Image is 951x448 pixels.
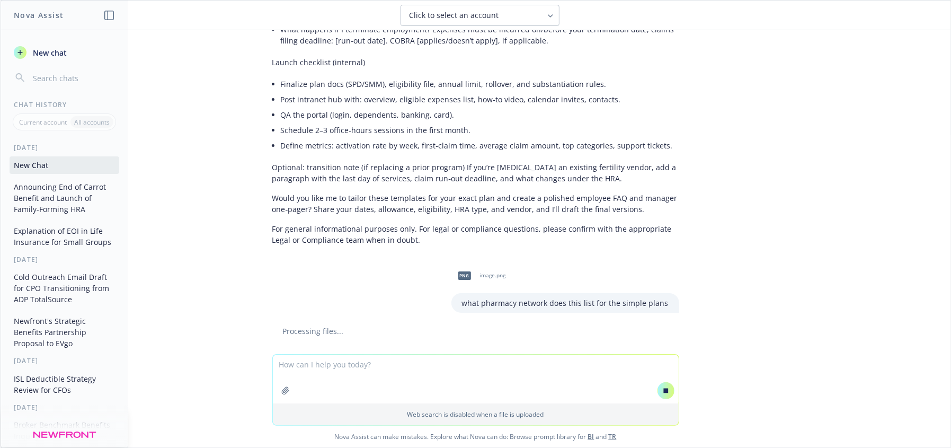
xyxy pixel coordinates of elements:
p: Launch checklist (internal) [272,57,679,68]
p: All accounts [74,118,110,127]
button: Click to select an account [401,5,559,26]
button: Newfront's Strategic Benefits Partnership Proposal to EVgo [10,312,119,352]
button: New chat [10,43,119,62]
span: New chat [31,47,67,58]
div: pngimage.png [451,262,508,289]
button: Cold Outreach Email Draft for CPO Transitioning from ADP TotalSource [10,268,119,308]
button: New Chat [10,156,119,174]
p: Web search is disabled when a file is uploaded [279,410,672,419]
div: [DATE] [1,143,128,152]
div: [DATE] [1,255,128,264]
p: Current account [19,118,67,127]
div: Chat History [1,100,128,109]
p: what pharmacy network does this list for the simple plans [462,297,669,309]
p: For general informational purposes only. For legal or compliance questions, please confirm with t... [272,223,679,245]
li: Schedule 2–3 office‑hours sessions in the first month. [281,122,679,138]
p: Would you like me to tailor these templates for your exact plan and create a polished employee FA... [272,192,679,215]
button: Announcing End of Carrot Benefit and Launch of Family-Forming HRA [10,178,119,218]
a: BI [588,432,594,441]
h1: Nova Assist [14,10,64,21]
div: [DATE] [1,403,128,412]
span: png [458,271,471,279]
span: Nova Assist can make mistakes. Explore what Nova can do: Browse prompt library for and [5,426,946,447]
li: QA the portal (login, dependents, banking, card). [281,107,679,122]
li: Post intranet hub with: overview, eligible expenses list, how‑to video, calendar invites, contacts. [281,92,679,107]
button: ISL Deductible Strategy Review for CFOs [10,370,119,399]
li: Define metrics: activation rate by week, first‑claim time, average claim amount, top categories, ... [281,138,679,153]
input: Search chats [31,71,115,85]
span: Click to select an account [410,10,499,21]
p: Optional: transition note (if replacing a prior program) If you’re [MEDICAL_DATA] an existing fer... [272,162,679,184]
div: Processing files... [272,326,679,337]
button: Explanation of EOI in Life Insurance for Small Groups [10,222,119,251]
div: [DATE] [1,356,128,365]
li: What happens if I terminate employment? Expenses must be incurred on/before your termination date... [281,22,679,48]
li: Finalize plan docs (SPD/SMM), eligibility file, annual limit, rollover, and substantiation rules. [281,76,679,92]
button: Broker Benchmark Benefits Inquiry [10,416,119,445]
span: image.png [480,272,506,279]
a: TR [609,432,617,441]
